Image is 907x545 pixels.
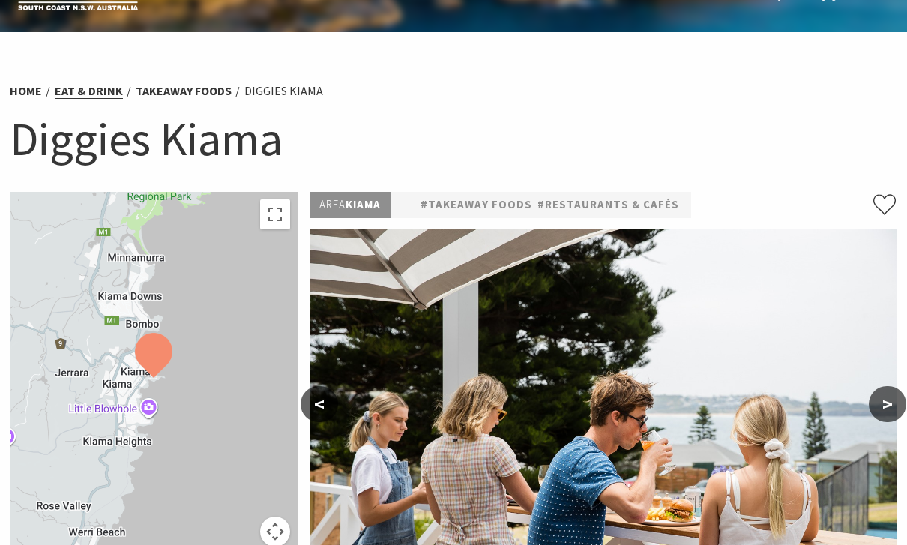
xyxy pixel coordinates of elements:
[260,199,290,229] button: Toggle fullscreen view
[136,83,232,99] a: Takeaway Foods
[10,109,897,169] h1: Diggies Kiama
[301,386,338,422] button: <
[10,83,42,99] a: Home
[537,196,679,214] a: #Restaurants & Cafés
[869,386,906,422] button: >
[310,192,391,218] p: Kiama
[244,82,323,101] li: Diggies Kiama
[319,197,346,211] span: Area
[55,83,123,99] a: Eat & Drink
[421,196,532,214] a: #Takeaway Foods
